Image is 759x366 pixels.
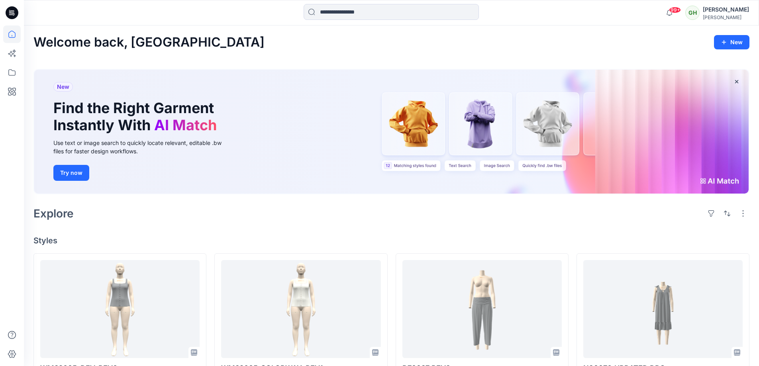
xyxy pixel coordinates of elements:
div: Use text or image search to quickly locate relevant, editable .bw files for faster design workflows. [53,139,233,155]
h1: Find the Right Garment Instantly With [53,100,221,134]
div: GH [685,6,700,20]
button: Try now [53,165,89,181]
span: 99+ [669,7,681,13]
div: [PERSON_NAME] [703,14,749,20]
span: AI Match [154,116,217,134]
span: New [57,82,69,92]
h2: Explore [33,207,74,220]
button: New [714,35,749,49]
a: WM32605_DEV_REV6 [40,260,200,358]
a: N80076_UPDATED DDS [583,260,743,358]
h2: Welcome back, [GEOGRAPHIC_DATA] [33,35,265,50]
a: D70037 REV3 [402,260,562,358]
div: [PERSON_NAME] [703,5,749,14]
h4: Styles [33,236,749,245]
a: WM32605_COLORWAY_REV1 [221,260,380,358]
